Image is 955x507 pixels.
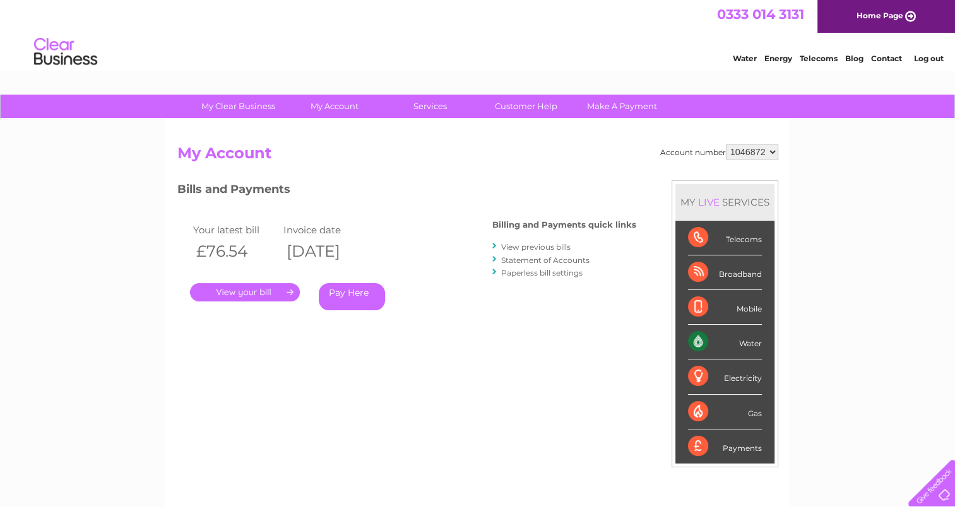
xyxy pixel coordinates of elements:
a: Customer Help [474,95,578,118]
h4: Billing and Payments quick links [492,220,636,230]
h3: Bills and Payments [177,180,636,202]
div: Account number [660,144,778,160]
div: Broadband [688,255,762,290]
a: Log out [913,54,943,63]
a: Services [378,95,482,118]
h2: My Account [177,144,778,168]
a: Paperless bill settings [501,268,583,277]
th: £76.54 [190,238,281,264]
div: Mobile [688,290,762,325]
a: My Clear Business [186,95,290,118]
a: Blog [845,54,863,63]
td: Invoice date [280,221,371,238]
a: 0333 014 3131 [717,6,804,22]
a: Pay Here [319,283,385,310]
a: Water [733,54,757,63]
div: MY SERVICES [675,184,774,220]
div: LIVE [696,196,722,208]
th: [DATE] [280,238,371,264]
td: Your latest bill [190,221,281,238]
div: Water [688,325,762,359]
div: Telecoms [688,221,762,255]
a: View previous bills [501,242,571,252]
a: Contact [871,54,902,63]
a: Telecoms [800,54,838,63]
div: Electricity [688,359,762,394]
div: Payments [688,429,762,463]
a: . [190,283,300,301]
div: Gas [688,395,762,429]
a: Statement of Accounts [501,255,590,265]
img: logo.png [33,33,98,71]
a: Make A Payment [570,95,674,118]
a: My Account [282,95,386,118]
a: Energy [764,54,792,63]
